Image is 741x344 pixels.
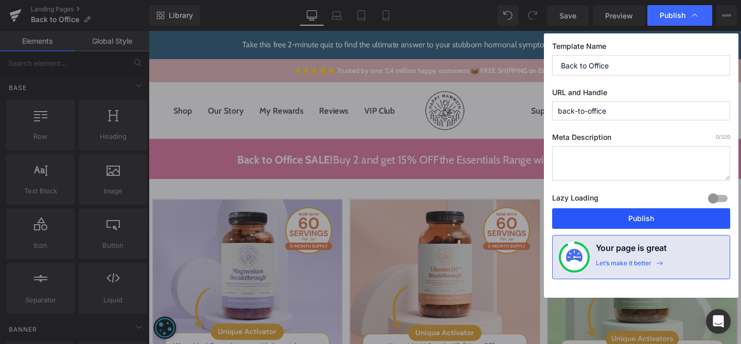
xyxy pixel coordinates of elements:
[716,134,719,140] span: 0
[291,63,332,104] img: HM_Logo_Black_1.webp
[116,79,163,89] a: My Rewards
[26,77,259,91] nav: Main navigation
[8,129,615,142] h2: Buy 2 and get 15% OFF the Essentials Range with code
[716,134,730,140] span: /320
[5,300,29,324] div: Cookie consent button
[552,208,730,229] button: Publish
[493,78,508,90] span: ENG
[552,191,598,208] label: Lazy Loading
[706,309,731,334] div: Open Intercom Messenger
[596,259,651,273] div: Let’s make it better
[26,79,46,89] a: Shop
[62,79,100,89] a: Our Story
[552,133,730,146] label: Meta Description
[153,37,470,46] a: ⭐⭐⭐⭐⭐ Trusted by over 2.4 million happy customers 📦 FREE SHIPPING on EU orders over €99
[552,42,730,55] label: Template Name
[584,73,597,93] a: Open cart
[432,5,524,25] span: Click To Start
[552,88,730,101] label: URL and Handle
[493,78,542,90] a: ENG|EUR
[589,69,601,81] span: 0
[402,77,433,91] a: Support
[465,129,522,142] strong: ESSENTIAL
[93,129,194,142] strong: Back to Office SALE!
[532,79,542,89] img: b2b2b245.png
[515,78,530,90] span: EUR
[448,77,479,91] a: Account
[179,79,210,89] a: Reviews
[660,11,685,20] span: Publish
[596,242,667,259] h4: Your page is great
[566,249,583,265] img: onboarding-status.svg
[226,79,259,89] a: VIP Club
